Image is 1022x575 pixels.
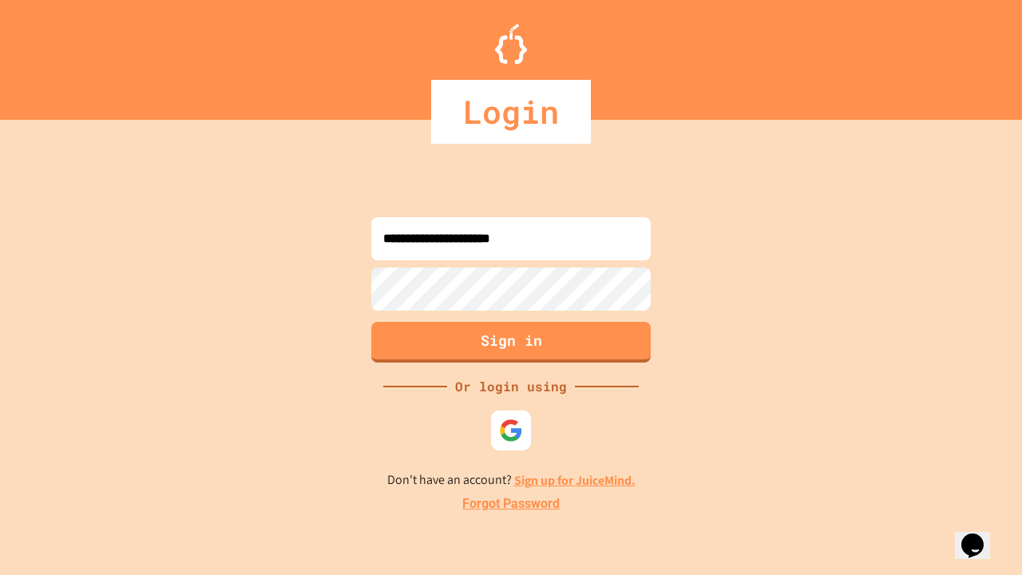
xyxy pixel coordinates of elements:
div: Login [431,80,591,144]
a: Sign up for JuiceMind. [514,472,636,489]
iframe: chat widget [955,511,1006,559]
div: Or login using [447,377,575,396]
img: Logo.svg [495,24,527,64]
p: Don't have an account? [387,470,636,490]
img: google-icon.svg [499,418,523,442]
a: Forgot Password [462,494,560,514]
button: Sign in [371,322,651,363]
iframe: chat widget [889,442,1006,510]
